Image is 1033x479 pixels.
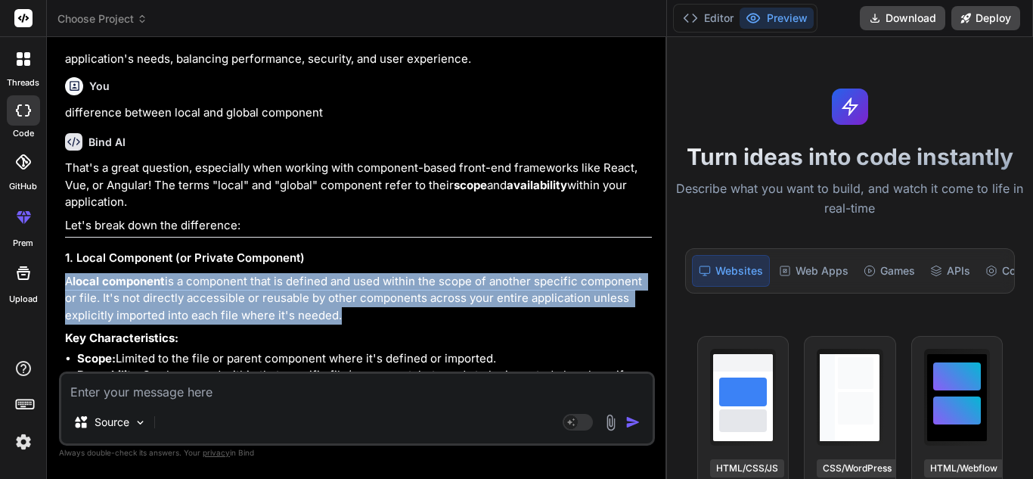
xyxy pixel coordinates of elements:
[924,459,1004,477] div: HTML/Webflow
[625,415,641,430] img: icon
[507,178,567,192] strong: availability
[95,415,129,430] p: Source
[89,79,110,94] h6: You
[773,255,855,287] div: Web Apps
[951,6,1020,30] button: Deploy
[740,8,814,29] button: Preview
[77,368,142,382] strong: Reusability:
[9,293,38,306] label: Upload
[860,6,945,30] button: Download
[858,255,921,287] div: Games
[77,367,652,401] li: Can be reused within that specific file/component, but needs to be imported elsewhere if required.
[692,255,770,287] div: Websites
[710,459,784,477] div: HTML/CSS/JS
[59,446,655,460] p: Always double-check its answers. Your in Bind
[65,273,652,325] p: A is a component that is defined and used within the scope of another specific component or file....
[7,76,39,89] label: threads
[65,160,652,211] p: That's a great question, especially when working with component-based front-end frameworks like R...
[73,274,165,288] strong: local component
[676,179,1024,218] p: Describe what you want to build, and watch it come to life in real-time
[13,127,34,140] label: code
[9,180,37,193] label: GitHub
[454,178,487,192] strong: scope
[676,143,1024,170] h1: Turn ideas into code instantly
[77,350,652,368] li: Limited to the file or parent component where it's defined or imported.
[77,351,116,365] strong: Scope:
[65,34,652,68] p: Understanding these differences is crucial for choosing the right storage mechanism for your web ...
[65,217,652,235] p: Let's break down the difference:
[817,459,898,477] div: CSS/WordPress
[65,250,652,267] h3: 1. Local Component (or Private Component)
[13,237,33,250] label: prem
[203,448,230,457] span: privacy
[134,416,147,429] img: Pick Models
[65,104,652,122] p: difference between local and global component
[924,255,976,287] div: APIs
[11,429,36,455] img: settings
[57,11,147,26] span: Choose Project
[677,8,740,29] button: Editor
[65,331,178,345] strong: Key Characteristics:
[602,414,619,431] img: attachment
[88,135,126,150] h6: Bind AI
